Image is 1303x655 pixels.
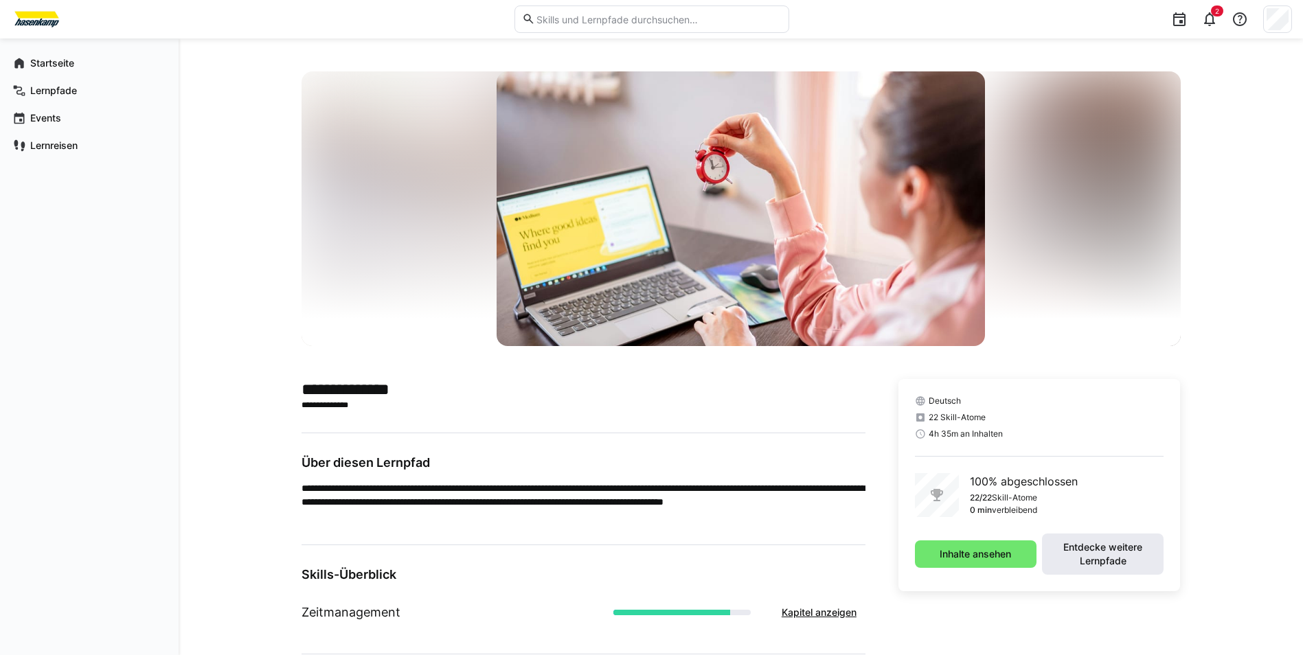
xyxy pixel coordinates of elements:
p: Skill-Atome [992,492,1037,503]
p: 0 min [970,505,992,516]
button: Entdecke weitere Lernpfade [1042,533,1164,575]
span: Inhalte ansehen [938,547,1013,561]
span: 4h 35m an Inhalten [929,428,1003,439]
input: Skills und Lernpfade durchsuchen… [535,13,781,25]
span: Deutsch [929,395,961,406]
h3: Über diesen Lernpfad [302,455,865,470]
p: 100% abgeschlossen [970,473,1078,490]
span: 2 [1215,7,1219,15]
span: Entdecke weitere Lernpfade [1049,540,1157,568]
span: 22 Skill-Atome [929,412,986,423]
button: Kapitel anzeigen [773,599,865,626]
button: Inhalte ansehen [915,540,1036,568]
p: 22/22 [970,492,992,503]
h1: Zeitmanagement [302,604,400,621]
span: Kapitel anzeigen [780,606,859,619]
h3: Skills-Überblick [302,567,865,582]
p: verbleibend [992,505,1037,516]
